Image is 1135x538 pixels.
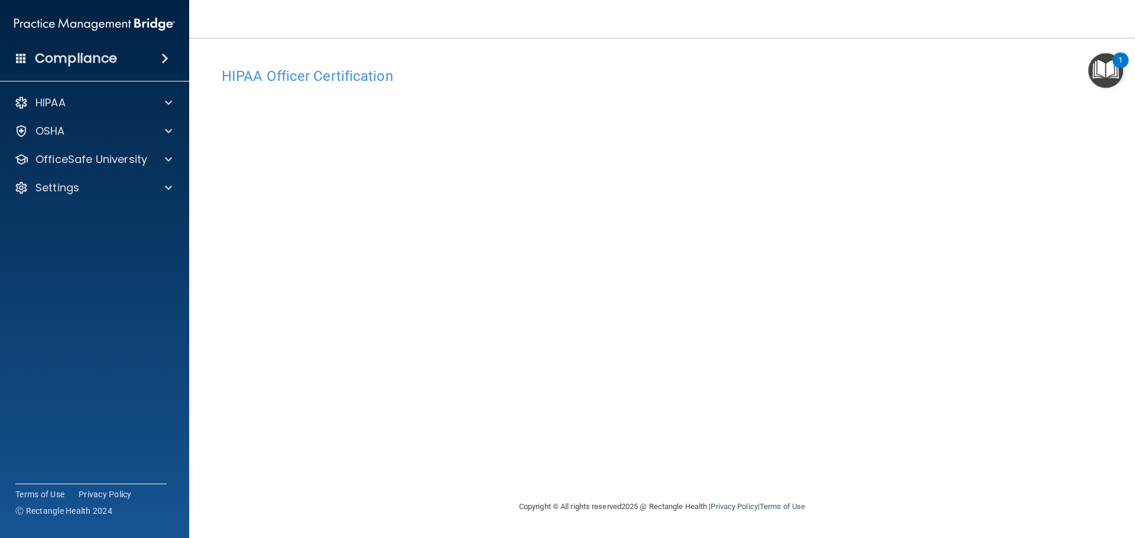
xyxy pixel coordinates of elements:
[15,505,112,517] span: Ⓒ Rectangle Health 2024
[35,124,65,138] p: OSHA
[14,124,172,138] a: OSHA
[760,502,805,511] a: Terms of Use
[14,152,172,167] a: OfficeSafe University
[711,502,757,511] a: Privacy Policy
[35,181,79,195] p: Settings
[15,488,64,500] a: Terms of Use
[14,96,172,110] a: HIPAA
[1088,53,1123,88] button: Open Resource Center, 1 new notification
[14,181,172,195] a: Settings
[1118,60,1123,76] div: 1
[446,488,878,526] div: Copyright © All rights reserved 2025 @ Rectangle Health | |
[222,69,1102,84] h4: HIPAA Officer Certification
[222,90,1102,474] iframe: hipaa-training
[14,12,175,36] img: PMB logo
[79,488,132,500] a: Privacy Policy
[35,96,66,110] p: HIPAA
[35,50,117,67] h4: Compliance
[35,152,147,167] p: OfficeSafe University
